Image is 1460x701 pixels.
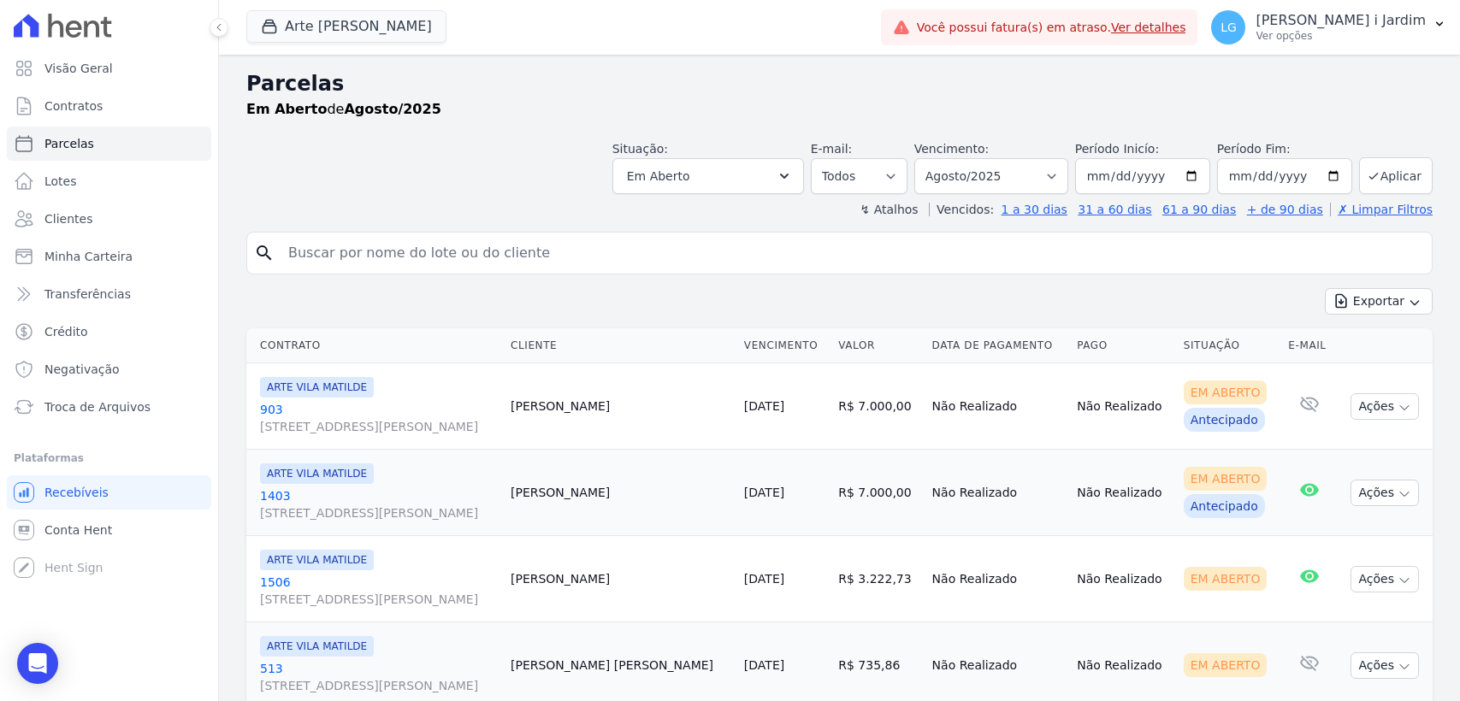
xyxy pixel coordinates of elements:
a: 1403[STREET_ADDRESS][PERSON_NAME] [260,487,497,521]
a: Visão Geral [7,51,211,85]
th: E-mail [1281,328,1337,363]
div: Antecipado [1184,494,1265,518]
a: Contratos [7,89,211,123]
button: Em Aberto [612,158,804,194]
span: Transferências [44,286,131,303]
span: [STREET_ADDRESS][PERSON_NAME] [260,591,497,608]
span: Recebíveis [44,484,109,501]
label: Situação: [612,142,668,156]
span: ARTE VILA MATILDE [260,636,374,657]
a: Minha Carteira [7,239,211,274]
td: [PERSON_NAME] [504,363,737,450]
span: LG [1221,21,1237,33]
td: R$ 3.222,73 [831,536,925,622]
a: [DATE] [744,572,784,586]
td: Não Realizado [1070,536,1177,622]
th: Data de Pagamento [925,328,1071,363]
td: [PERSON_NAME] [504,450,737,536]
a: [DATE] [744,399,784,413]
input: Buscar por nome do lote ou do cliente [278,236,1425,270]
span: [STREET_ADDRESS][PERSON_NAME] [260,677,497,694]
label: Período Inicío: [1075,142,1159,156]
a: Negativação [7,352,211,386]
span: [STREET_ADDRESS][PERSON_NAME] [260,418,497,435]
div: Plataformas [14,448,204,468]
a: 1506[STREET_ADDRESS][PERSON_NAME] [260,574,497,608]
button: Ações [1351,652,1419,679]
p: Ver opções [1256,29,1426,43]
button: Arte [PERSON_NAME] [246,10,446,43]
label: ↯ Atalhos [860,203,918,216]
span: Lotes [44,173,77,190]
div: Em Aberto [1184,653,1268,677]
h2: Parcelas [246,68,1433,99]
th: Situação [1177,328,1282,363]
label: Vencidos: [929,203,994,216]
a: Ver detalhes [1111,21,1186,34]
div: Antecipado [1184,408,1265,432]
a: [DATE] [744,658,784,672]
i: search [254,243,275,263]
td: Não Realizado [925,450,1071,536]
div: Open Intercom Messenger [17,643,58,684]
label: Vencimento: [914,142,989,156]
label: Período Fim: [1217,140,1352,158]
a: [DATE] [744,486,784,499]
td: Não Realizado [925,363,1071,450]
strong: Em Aberto [246,101,327,117]
label: E-mail: [811,142,853,156]
a: Crédito [7,315,211,349]
td: R$ 7.000,00 [831,450,925,536]
span: Crédito [44,323,88,340]
span: ARTE VILA MATILDE [260,463,374,484]
button: Aplicar [1359,157,1433,194]
p: [PERSON_NAME] i Jardim [1256,12,1426,29]
td: Não Realizado [1070,363,1177,450]
a: 31 a 60 dias [1078,203,1151,216]
a: Transferências [7,277,211,311]
th: Valor [831,328,925,363]
span: [STREET_ADDRESS][PERSON_NAME] [260,504,497,521]
span: Em Aberto [627,166,690,186]
button: Ações [1351,566,1419,592]
th: Contrato [246,328,504,363]
button: Ações [1351,480,1419,506]
span: Negativação [44,361,120,378]
span: Parcelas [44,135,94,152]
strong: Agosto/2025 [344,101,440,117]
td: R$ 7.000,00 [831,363,925,450]
td: [PERSON_NAME] [504,536,737,622]
th: Vencimento [737,328,831,363]
span: Contratos [44,97,103,115]
div: Em Aberto [1184,567,1268,591]
th: Cliente [504,328,737,363]
span: Você possui fatura(s) em atraso. [917,19,1186,37]
span: ARTE VILA MATILDE [260,550,374,570]
a: ✗ Limpar Filtros [1330,203,1433,216]
th: Pago [1070,328,1177,363]
span: Conta Hent [44,521,112,539]
span: Minha Carteira [44,248,133,265]
span: Clientes [44,210,92,227]
a: Troca de Arquivos [7,390,211,424]
a: 513[STREET_ADDRESS][PERSON_NAME] [260,660,497,694]
a: Conta Hent [7,513,211,547]
button: Exportar [1325,288,1433,315]
span: Troca de Arquivos [44,398,151,415]
div: Em Aberto [1184,380,1268,404]
div: Em Aberto [1184,467,1268,491]
button: LG [PERSON_NAME] i Jardim Ver opções [1197,3,1460,51]
a: Clientes [7,202,211,236]
a: + de 90 dias [1247,203,1323,216]
td: Não Realizado [1070,450,1177,536]
button: Ações [1351,393,1419,420]
a: 61 a 90 dias [1162,203,1236,216]
a: Parcelas [7,127,211,161]
td: Não Realizado [925,536,1071,622]
p: de [246,99,441,120]
a: Recebíveis [7,475,211,510]
a: 1 a 30 dias [1002,203,1067,216]
a: Lotes [7,164,211,198]
span: Visão Geral [44,60,113,77]
span: ARTE VILA MATILDE [260,377,374,398]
